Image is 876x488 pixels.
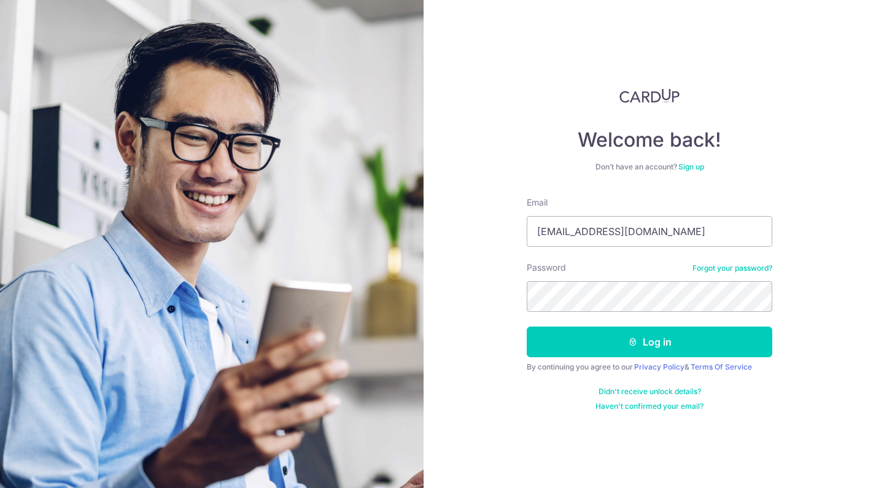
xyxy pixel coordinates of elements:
[527,128,772,152] h4: Welcome back!
[619,88,680,103] img: CardUp Logo
[527,196,548,209] label: Email
[599,387,701,397] a: Didn't receive unlock details?
[634,362,684,371] a: Privacy Policy
[595,401,704,411] a: Haven't confirmed your email?
[527,261,566,274] label: Password
[678,162,704,171] a: Sign up
[692,263,772,273] a: Forgot your password?
[527,362,772,372] div: By continuing you agree to our &
[527,327,772,357] button: Log in
[527,162,772,172] div: Don’t have an account?
[527,216,772,247] input: Enter your Email
[691,362,752,371] a: Terms Of Service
